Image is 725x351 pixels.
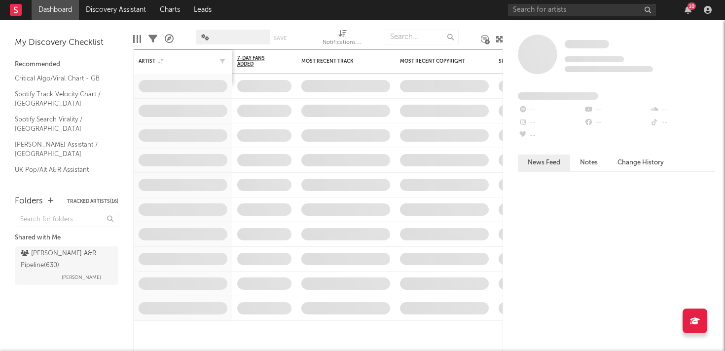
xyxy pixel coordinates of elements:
div: Most Recent Copyright [400,58,474,64]
a: Spotify Search Virality / [GEOGRAPHIC_DATA] [15,114,109,134]
div: Notifications (Artist) [323,37,362,49]
a: [PERSON_NAME] A&R Pipeline(630)[PERSON_NAME] [15,246,118,285]
button: Tracked Artists(16) [67,199,118,204]
div: Spotify Monthly Listeners [499,58,573,64]
a: UK Pop/Alt A&R Assistant [15,164,109,175]
a: Critical Algo/Viral Chart - GB [15,73,109,84]
span: Some Artist [565,40,609,48]
button: Notes [570,155,608,171]
button: News Feed [518,155,570,171]
button: 10 [685,6,691,14]
span: [PERSON_NAME] [62,272,101,283]
div: Folders [15,195,43,207]
div: Edit Columns [133,25,141,53]
span: 0 fans last week [565,66,653,72]
div: -- [583,104,649,117]
div: [PERSON_NAME] A&R Pipeline ( 630 ) [21,248,110,272]
span: Tracking Since: [DATE] [565,56,624,62]
a: Spotify Track Velocity Chart / [GEOGRAPHIC_DATA] [15,89,109,109]
button: Save [274,36,287,41]
input: Search for artists [508,4,656,16]
div: Recommended [15,59,118,71]
span: Fans Added by Platform [518,92,598,100]
div: -- [518,117,583,129]
button: Filter by Artist [217,56,227,66]
input: Search for folders... [15,213,118,227]
div: -- [583,117,649,129]
div: Notifications (Artist) [323,25,362,53]
div: Artist [139,58,213,64]
span: 7-Day Fans Added [237,55,277,67]
div: Shared with Me [15,232,118,244]
div: -- [518,129,583,142]
div: Most Recent Track [301,58,375,64]
a: Some Artist [565,39,609,49]
div: Filters [148,25,157,53]
input: Search... [385,30,459,44]
div: 10 [688,2,696,10]
div: -- [650,117,715,129]
div: My Discovery Checklist [15,37,118,49]
div: -- [650,104,715,117]
button: Change History [608,155,674,171]
div: -- [518,104,583,117]
a: [PERSON_NAME] Assistant / [GEOGRAPHIC_DATA] [15,139,109,159]
div: A&R Pipeline [165,25,174,53]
